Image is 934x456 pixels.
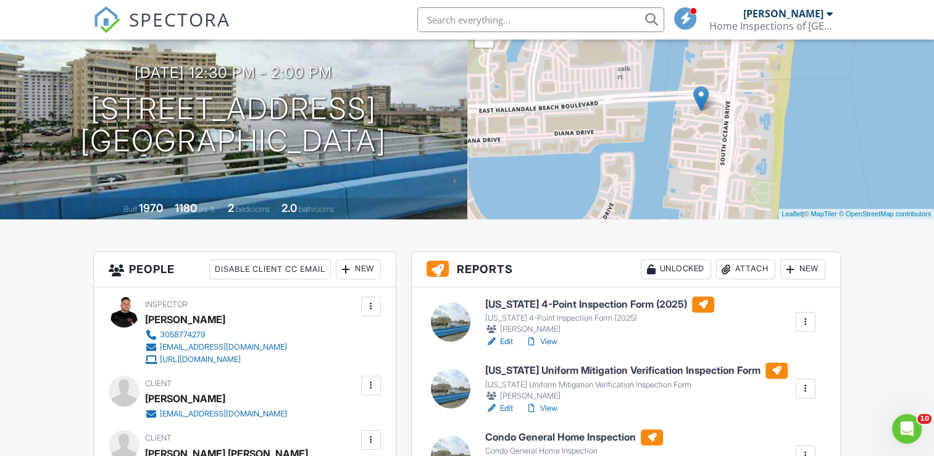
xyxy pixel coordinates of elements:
a: [URL][DOMAIN_NAME] [145,353,287,366]
h3: People [94,252,395,287]
a: © MapTiler [804,210,837,217]
a: [EMAIL_ADDRESS][DOMAIN_NAME] [145,341,287,353]
div: Attach [716,260,775,279]
div: [URL][DOMAIN_NAME] [160,355,241,365]
iframe: Intercom live chat [892,414,922,444]
a: Leaflet [782,210,802,217]
span: sq. ft. [199,205,216,214]
div: [EMAIL_ADDRESS][DOMAIN_NAME] [160,342,287,352]
div: 1180 [175,201,197,214]
div: 3058774279 [160,330,206,340]
h6: [US_STATE] Uniform Mitigation Verification Inspection Form [485,363,788,379]
span: Client [145,379,172,388]
div: [EMAIL_ADDRESS][DOMAIN_NAME] [160,409,287,419]
a: [EMAIL_ADDRESS][DOMAIN_NAME] [145,408,287,420]
h3: [DATE] 12:30 pm - 2:00 pm [135,64,332,81]
span: bedrooms [236,205,270,214]
span: SPECTORA [129,6,230,32]
div: 2 [228,201,234,214]
h1: [STREET_ADDRESS] [GEOGRAPHIC_DATA] [80,93,386,158]
a: View [525,402,557,415]
a: 3058774279 [145,329,287,341]
a: Edit [485,402,513,415]
div: Home Inspections of Southeast FL, Inc. [709,20,833,32]
div: [PERSON_NAME] [743,7,824,20]
div: [PERSON_NAME] [485,323,714,336]
div: New [336,260,381,279]
a: View [525,336,557,348]
span: bathrooms [299,205,334,214]
h3: Reports [412,252,840,287]
a: [US_STATE] Uniform Mitigation Verification Inspection Form [US_STATE] Uniform Mitigation Verifica... [485,363,788,402]
div: 1970 [139,201,163,214]
div: Condo General Home Inspection [485,446,663,456]
span: Built [123,205,137,214]
div: Disable Client CC Email [209,260,331,279]
div: 2.0 [281,201,297,214]
div: | [778,209,934,219]
div: [PERSON_NAME] [145,389,225,408]
div: Unlocked [641,260,711,279]
a: SPECTORA [93,17,230,43]
h6: [US_STATE] 4-Point Inspection Form (2025) [485,297,714,313]
span: 10 [917,414,932,424]
a: © OpenStreetMap contributors [839,210,931,217]
span: Inspector [145,300,188,309]
div: New [780,260,825,279]
input: Search everything... [417,7,664,32]
div: [US_STATE] Uniform Mitigation Verification Inspection Form [485,380,788,390]
h6: Condo General Home Inspection [485,429,663,445]
span: Client [145,433,172,442]
div: [US_STATE] 4-Point Inspection Form (2025) [485,313,714,323]
a: Edit [485,336,513,348]
div: [PERSON_NAME] [145,310,225,329]
img: The Best Home Inspection Software - Spectora [93,6,120,33]
a: [US_STATE] 4-Point Inspection Form (2025) [US_STATE] 4-Point Inspection Form (2025) [PERSON_NAME] [485,297,714,336]
div: [PERSON_NAME] [485,390,788,402]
